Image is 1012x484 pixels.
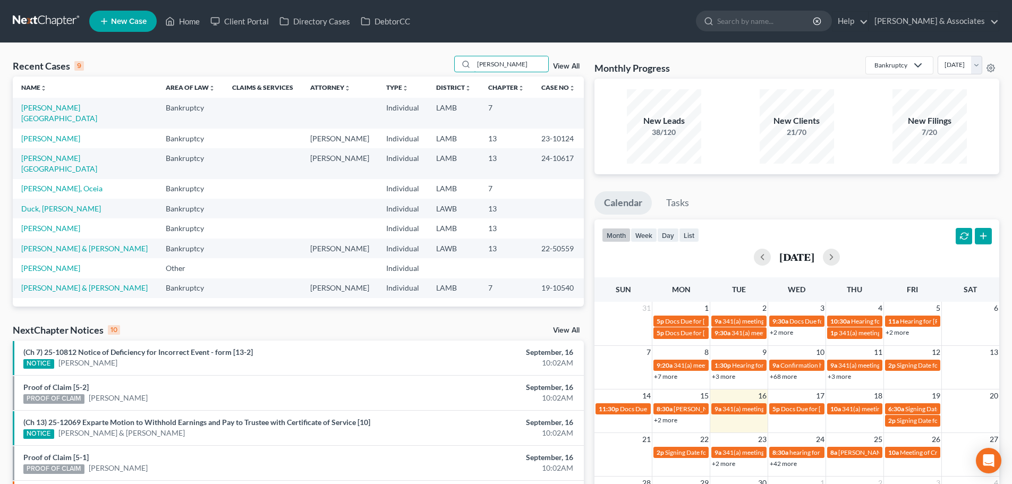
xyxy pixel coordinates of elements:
td: 24-10617 [533,148,584,179]
span: 23 [757,433,768,446]
i: unfold_more [569,85,575,91]
span: 341(a) meeting for [PERSON_NAME] [PERSON_NAME] [839,329,992,337]
i: unfold_more [465,85,471,91]
button: day [657,228,679,242]
span: Docs Due for [PERSON_NAME] [665,317,753,325]
td: LAMB [428,129,480,148]
span: 9a [830,361,837,369]
td: LAMB [428,179,480,199]
span: 9:20a [657,361,673,369]
td: LAMB [428,218,480,238]
span: 341(a) meeting for [PERSON_NAME] [722,405,825,413]
div: 9 [74,61,84,71]
td: Individual [378,258,428,278]
h2: [DATE] [779,251,814,262]
span: [PERSON_NAME] [674,405,724,413]
span: 15 [699,389,710,402]
a: +3 more [712,372,735,380]
a: [PERSON_NAME] [21,224,80,233]
div: 10:02AM [397,463,573,473]
span: 20 [989,389,999,402]
span: 14 [641,389,652,402]
div: New Filings [892,115,967,127]
a: Calendar [594,191,652,215]
td: Individual [378,148,428,179]
span: 341(a) meeting for [PERSON_NAME] [722,448,825,456]
i: unfold_more [402,85,409,91]
div: Recent Cases [13,60,84,72]
td: 13 [480,148,533,179]
td: LAMB [428,278,480,298]
td: [PERSON_NAME] [302,148,378,179]
td: 7 [480,98,533,128]
span: 9 [761,346,768,359]
span: 7 [645,346,652,359]
a: Tasks [657,191,699,215]
span: 341(a) meeting for [PERSON_NAME] [722,317,825,325]
div: September, 16 [397,347,573,358]
span: 5 [935,302,941,315]
a: [PERSON_NAME] [89,393,148,403]
a: View All [553,63,580,70]
button: month [602,228,631,242]
span: 5p [772,405,780,413]
span: 1:30p [715,361,731,369]
td: Other [157,258,224,278]
span: Hearing for [PERSON_NAME] [851,317,934,325]
a: [PERSON_NAME] & [PERSON_NAME] [58,428,185,438]
div: 10:02AM [397,428,573,438]
td: Individual [378,218,428,238]
a: DebtorCC [355,12,415,31]
a: +42 more [770,460,797,468]
td: [PERSON_NAME] [302,239,378,258]
span: 6:30a [888,405,904,413]
button: week [631,228,657,242]
span: Confirmation hearing for [PERSON_NAME] [780,361,901,369]
div: Bankruptcy [874,61,907,70]
div: NOTICE [23,359,54,369]
span: 1 [703,302,710,315]
i: unfold_more [209,85,215,91]
span: Fri [907,285,918,294]
td: [PERSON_NAME] [302,278,378,298]
span: 17 [815,389,826,402]
td: LAWB [428,199,480,218]
span: hearing for [PERSON_NAME] [789,448,871,456]
span: 19 [931,389,941,402]
span: Tue [732,285,746,294]
span: Signing Date for [PERSON_NAME] [905,405,1000,413]
h3: Monthly Progress [594,62,670,74]
input: Search by name... [474,56,548,72]
i: unfold_more [518,85,524,91]
a: Typeunfold_more [386,83,409,91]
span: 31 [641,302,652,315]
span: 8a [830,448,837,456]
div: PROOF OF CLAIM [23,394,84,404]
a: Client Portal [205,12,274,31]
span: 8:30a [772,448,788,456]
div: September, 16 [397,452,573,463]
a: Proof of Claim [5-1] [23,453,89,462]
a: [PERSON_NAME] [89,463,148,473]
td: Individual [378,129,428,148]
span: 11a [888,317,899,325]
a: +2 more [886,328,909,336]
span: Mon [672,285,691,294]
a: [PERSON_NAME] [58,358,117,368]
td: Bankruptcy [157,199,224,218]
a: +2 more [770,328,793,336]
span: 5p [657,329,664,337]
span: Docs Due for [US_STATE][PERSON_NAME] [789,317,909,325]
span: 341(a) meeting for [PERSON_NAME] [838,361,941,369]
span: 9a [715,317,721,325]
a: Districtunfold_more [436,83,471,91]
td: Individual [378,179,428,199]
div: PROOF OF CLAIM [23,464,84,474]
td: Bankruptcy [157,218,224,238]
span: Docs Due for [PERSON_NAME] [781,405,869,413]
a: [PERSON_NAME] & Associates [869,12,999,31]
span: Sat [964,285,977,294]
span: 9a [715,405,721,413]
td: 13 [480,199,533,218]
td: Bankruptcy [157,129,224,148]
